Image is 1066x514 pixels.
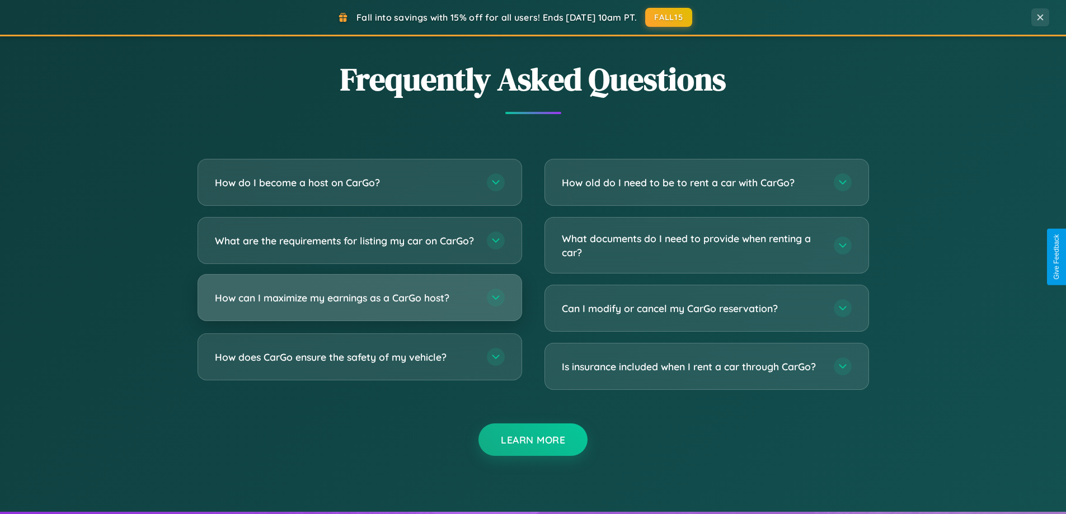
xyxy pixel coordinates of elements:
[215,350,476,364] h3: How does CarGo ensure the safety of my vehicle?
[198,58,869,101] h2: Frequently Asked Questions
[645,8,692,27] button: FALL15
[215,176,476,190] h3: How do I become a host on CarGo?
[562,232,823,259] h3: What documents do I need to provide when renting a car?
[562,360,823,374] h3: Is insurance included when I rent a car through CarGo?
[562,301,823,315] h3: Can I modify or cancel my CarGo reservation?
[215,234,476,248] h3: What are the requirements for listing my car on CarGo?
[478,423,588,456] button: Learn More
[562,176,823,190] h3: How old do I need to be to rent a car with CarGo?
[1053,234,1060,280] div: Give Feedback
[356,12,637,23] span: Fall into savings with 15% off for all users! Ends [DATE] 10am PT.
[215,291,476,305] h3: How can I maximize my earnings as a CarGo host?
